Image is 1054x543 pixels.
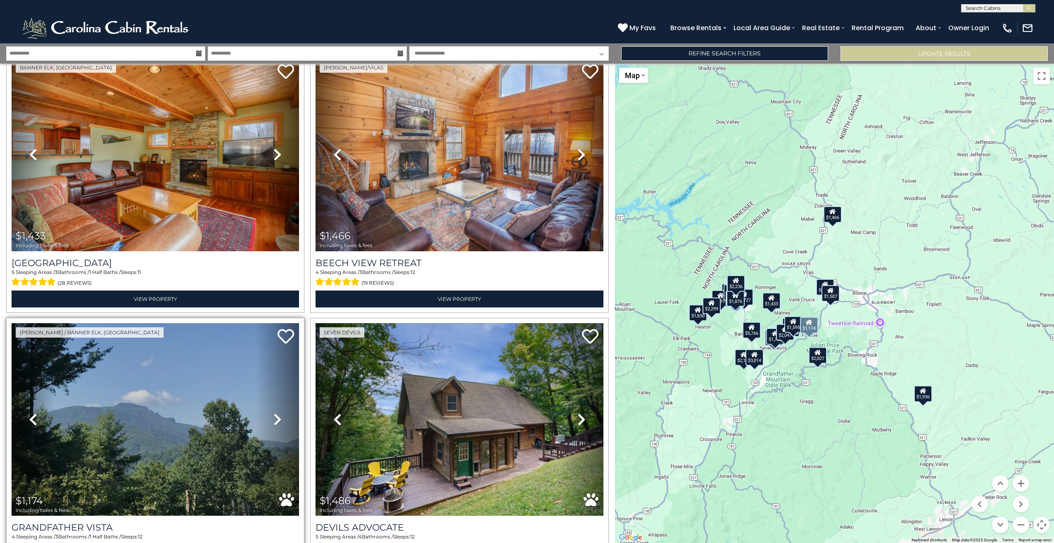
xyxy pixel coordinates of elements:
[726,291,744,307] div: $2,409
[727,275,745,292] div: $2,236
[582,63,598,81] a: Add to favorites
[21,16,192,40] img: White-1-2.png
[12,269,14,275] span: 5
[138,533,142,540] span: 12
[55,533,58,540] span: 3
[55,269,58,275] span: 3
[410,533,415,540] span: 12
[1022,22,1033,34] img: mail-regular-white.png
[766,328,784,345] div: $1,768
[316,58,603,251] img: thumbnail_163266397.jpeg
[1013,496,1029,512] button: Move right
[12,257,299,269] h3: Camelot Lodge
[618,23,658,33] a: My Favs
[12,269,299,288] div: Sleeping Areas / Bathrooms / Sleeps:
[138,269,141,275] span: 11
[782,320,800,337] div: $1,486
[712,290,730,307] div: $2,313
[621,46,828,61] a: Refine Search Filters
[320,243,373,248] span: including taxes & fees
[617,532,644,543] a: Open this area in Google Maps (opens a new window)
[12,522,299,533] a: Grandfather Vista
[840,46,1048,61] button: Update Results
[16,327,164,338] a: [PERSON_NAME] / Banner Elk, [GEOGRAPHIC_DATA]
[12,58,299,251] img: thumbnail_163260332.jpeg
[1013,475,1029,492] button: Zoom in
[798,21,844,35] a: Real Estate
[689,305,707,321] div: $1,830
[1018,538,1052,542] a: Report a map error
[320,327,364,338] a: Seven Devils
[617,532,644,543] img: Google
[316,269,603,288] div: Sleeping Areas / Bathrooms / Sleeps:
[12,323,299,516] img: thumbnail_163261876.jpeg
[944,21,993,35] a: Owner Login
[358,533,362,540] span: 4
[1033,68,1050,84] button: Toggle fullscreen view
[316,291,603,307] a: View Property
[16,62,116,73] a: Banner Elk, [GEOGRAPHIC_DATA]
[16,507,69,513] span: including taxes & fees
[12,291,299,307] a: View Property
[320,495,351,507] span: $1,486
[320,230,351,242] span: $1,466
[1002,22,1013,34] img: phone-regular-white.png
[619,68,648,83] button: Change map style
[765,329,783,346] div: $2,022
[776,324,794,341] div: $2,047
[90,533,121,540] span: 1 Half Baths /
[582,328,598,346] a: Add to favorites
[316,257,603,269] a: Beech View Retreat
[278,328,294,346] a: Add to favorites
[316,522,603,533] a: Devils Advocate
[821,285,840,302] div: $1,507
[914,386,933,402] div: $1,936
[912,21,940,35] a: About
[1002,538,1014,542] a: Terms
[1013,517,1029,533] button: Zoom out
[743,322,761,338] div: $5,766
[784,316,802,333] div: $1,595
[316,269,319,275] span: 4
[16,495,43,507] span: $1,174
[278,63,294,81] a: Add to favorites
[12,257,299,269] a: [GEOGRAPHIC_DATA]
[666,21,726,35] a: Browse Rentals
[726,280,745,296] div: $1,904
[745,349,764,366] div: $3,014
[57,278,92,288] span: (28 reviews)
[809,347,827,364] div: $2,027
[316,533,318,540] span: 5
[629,23,656,33] span: My Favs
[722,283,740,300] div: $2,057
[320,62,387,73] a: [PERSON_NAME]/Vilas
[952,538,997,542] span: Map data ©2025 Google
[411,269,415,275] span: 12
[1033,517,1050,533] button: Map camera controls
[992,517,1009,533] button: Move down
[726,290,745,307] div: $1,876
[359,269,362,275] span: 3
[724,284,742,301] div: $2,671
[320,507,373,513] span: including taxes & fees
[735,349,753,366] div: $2,128
[971,496,988,512] button: Move left
[762,293,781,309] div: $1,433
[783,318,801,334] div: $2,341
[729,21,794,35] a: Local Area Guide
[12,533,15,540] span: 4
[847,21,908,35] a: Rental Program
[89,269,121,275] span: 1 Half Baths /
[361,278,394,288] span: (19 reviews)
[912,537,947,543] button: Keyboard shortcuts
[316,323,603,516] img: thumbnail_165206836.jpeg
[824,206,842,223] div: $1,466
[16,243,69,248] span: including taxes & fees
[625,71,640,80] span: Map
[16,230,46,242] span: $1,433
[992,475,1009,492] button: Move up
[800,317,818,333] div: $1,174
